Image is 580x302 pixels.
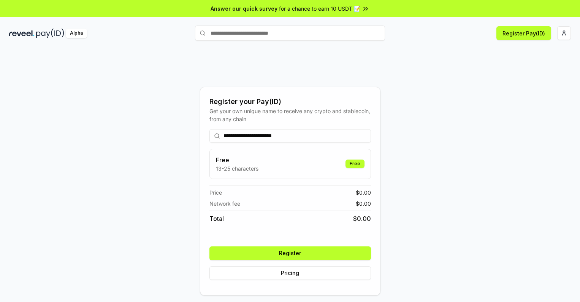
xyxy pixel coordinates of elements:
[216,165,258,173] p: 13-25 characters
[216,155,258,165] h3: Free
[353,214,371,223] span: $ 0.00
[209,200,240,208] span: Network fee
[36,29,64,38] img: pay_id
[279,5,360,13] span: for a chance to earn 10 USDT 📝
[211,5,277,13] span: Answer our quick survey
[66,29,87,38] div: Alpha
[209,189,222,197] span: Price
[9,29,35,38] img: reveel_dark
[209,214,224,223] span: Total
[345,160,364,168] div: Free
[209,107,371,123] div: Get your own unique name to receive any crypto and stablecoin, from any chain
[496,26,551,40] button: Register Pay(ID)
[209,266,371,280] button: Pricing
[209,246,371,260] button: Register
[209,96,371,107] div: Register your Pay(ID)
[356,200,371,208] span: $ 0.00
[356,189,371,197] span: $ 0.00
